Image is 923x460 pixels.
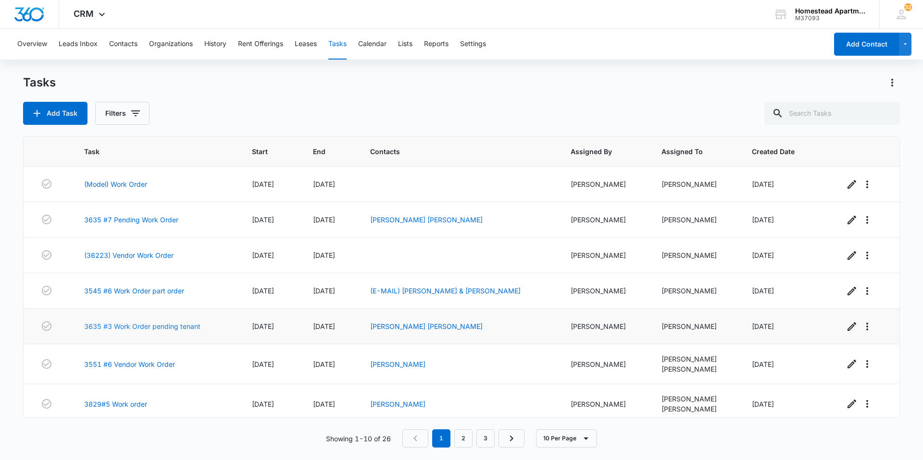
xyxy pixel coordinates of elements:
button: Rent Offerings [238,29,283,60]
span: [DATE] [313,180,335,188]
em: 1 [432,429,450,448]
input: Search Tasks [764,102,900,125]
div: [PERSON_NAME] [571,321,638,331]
button: History [204,29,226,60]
div: [PERSON_NAME] [661,354,729,364]
span: Start [252,146,276,157]
a: Next Page [499,429,524,448]
button: Contacts [109,29,137,60]
div: [PERSON_NAME] [661,179,729,189]
span: [DATE] [252,322,274,330]
h1: Tasks [23,75,56,90]
span: [DATE] [313,251,335,259]
span: Assigned To [661,146,715,157]
button: 10 Per Page [536,429,597,448]
span: [DATE] [752,216,774,224]
div: notifications count [904,3,912,11]
button: Filters [95,102,150,125]
button: Reports [424,29,449,60]
span: [DATE] [252,180,274,188]
span: [DATE] [252,360,274,368]
span: [DATE] [752,251,774,259]
a: (Model) Work Order [84,179,147,189]
nav: Pagination [402,429,524,448]
div: [PERSON_NAME] [571,399,638,409]
span: [DATE] [313,400,335,408]
button: Organizations [149,29,193,60]
div: [PERSON_NAME] [661,364,729,374]
span: [DATE] [752,360,774,368]
div: [PERSON_NAME] [661,394,729,404]
button: Add Contact [834,33,899,56]
span: [DATE] [313,360,335,368]
span: [DATE] [252,216,274,224]
button: Settings [460,29,486,60]
span: Contacts [370,146,534,157]
div: account name [795,7,865,15]
span: [DATE] [752,400,774,408]
p: Showing 1-10 of 26 [326,434,391,444]
a: 3829#5 Work order [84,399,147,409]
div: [PERSON_NAME] [661,286,729,296]
span: Assigned By [571,146,624,157]
span: [DATE] [313,322,335,330]
a: (36223) Vendor Work Order [84,250,174,260]
span: [DATE] [252,287,274,295]
a: Page 3 [476,429,495,448]
a: [PERSON_NAME] [PERSON_NAME] [370,216,483,224]
button: Leases [295,29,317,60]
div: [PERSON_NAME] [571,215,638,225]
span: End [313,146,333,157]
a: [PERSON_NAME] [PERSON_NAME] [370,322,483,330]
span: [DATE] [752,180,774,188]
button: Overview [17,29,47,60]
a: 3635 #7 Pending Work Order [84,215,178,225]
div: [PERSON_NAME] [661,321,729,331]
button: Actions [885,75,900,90]
a: [PERSON_NAME] [370,400,425,408]
div: [PERSON_NAME] [571,179,638,189]
div: [PERSON_NAME] [661,404,729,414]
div: [PERSON_NAME] [571,286,638,296]
button: Add Task [23,102,87,125]
span: CRM [74,9,94,19]
div: [PERSON_NAME] [661,215,729,225]
a: (E-MAIL) [PERSON_NAME] & [PERSON_NAME] [370,287,521,295]
button: Leads Inbox [59,29,98,60]
span: [DATE] [752,287,774,295]
div: [PERSON_NAME] [571,359,638,369]
span: Task [84,146,215,157]
span: [DATE] [752,322,774,330]
a: 3551 #6 Vendor Work Order [84,359,175,369]
button: Lists [398,29,412,60]
button: Calendar [358,29,387,60]
button: Tasks [328,29,347,60]
span: [DATE] [313,216,335,224]
div: account id [795,15,865,22]
div: [PERSON_NAME] [571,250,638,260]
span: [DATE] [313,287,335,295]
a: Page 2 [454,429,473,448]
span: [DATE] [252,251,274,259]
a: 3635 #3 Work Order pending tenant [84,321,200,331]
span: Created Date [752,146,807,157]
a: [PERSON_NAME] [370,360,425,368]
span: 32 [904,3,912,11]
a: 3545 #6 Work Order part order [84,286,184,296]
span: [DATE] [252,400,274,408]
div: [PERSON_NAME] [661,250,729,260]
